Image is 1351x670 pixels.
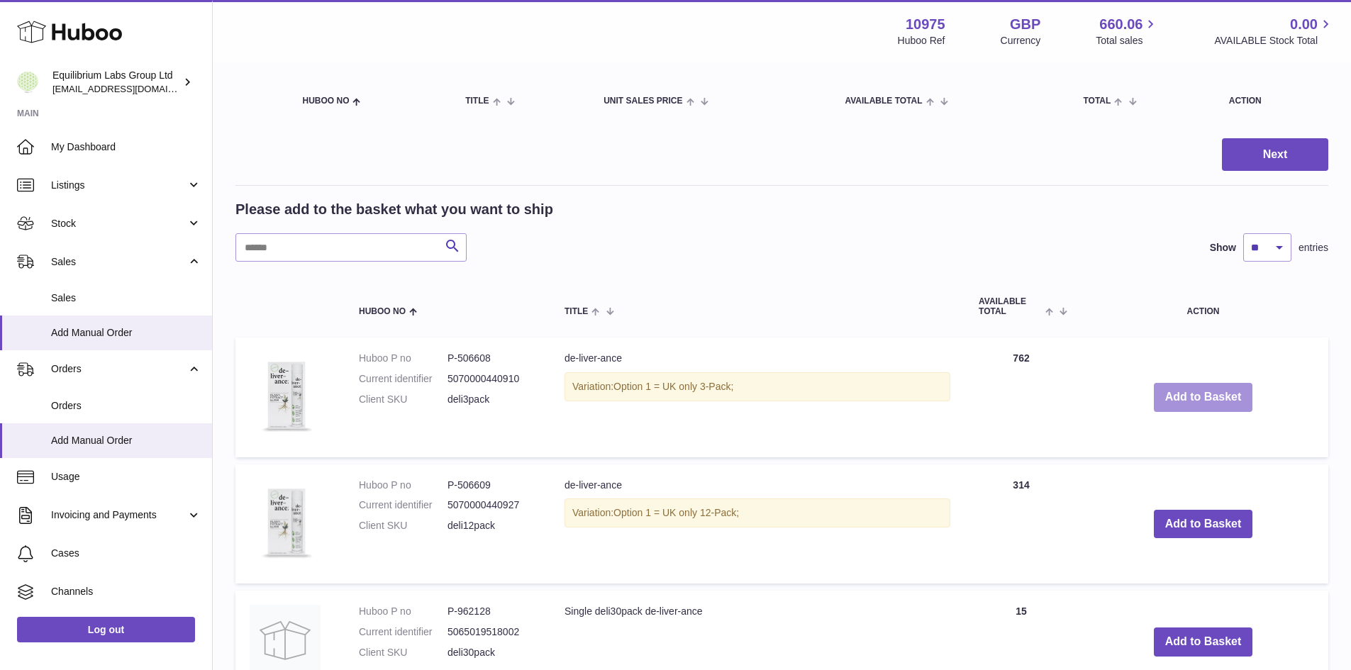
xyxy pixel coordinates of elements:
[51,326,201,340] span: Add Manual Order
[898,34,945,48] div: Huboo Ref
[447,393,536,406] dd: deli3pack
[51,470,201,484] span: Usage
[447,498,536,512] dd: 5070000440927
[565,372,950,401] div: Variation:
[52,83,209,94] span: [EMAIL_ADDRESS][DOMAIN_NAME]
[565,307,588,316] span: Title
[1214,15,1334,48] a: 0.00 AVAILABLE Stock Total
[51,362,187,376] span: Orders
[250,352,321,440] img: de-liver-ance
[447,625,536,639] dd: 5065019518002
[550,337,964,457] td: de-liver-ance
[604,96,682,106] span: Unit Sales Price
[51,179,187,192] span: Listings
[1001,34,1041,48] div: Currency
[550,464,964,584] td: de-liver-ance
[51,508,187,522] span: Invoicing and Payments
[359,479,447,492] dt: Huboo P no
[302,96,349,106] span: Huboo no
[964,337,1078,457] td: 762
[51,217,187,230] span: Stock
[447,372,536,386] dd: 5070000440910
[1083,96,1111,106] span: Total
[51,291,201,305] span: Sales
[1299,241,1328,255] span: entries
[979,297,1042,316] span: AVAILABLE Total
[51,585,201,598] span: Channels
[1078,283,1328,330] th: Action
[447,605,536,618] dd: P-962128
[1096,34,1159,48] span: Total sales
[51,140,201,154] span: My Dashboard
[1154,510,1253,539] button: Add to Basket
[845,96,922,106] span: AVAILABLE Total
[1214,34,1334,48] span: AVAILABLE Stock Total
[235,200,553,219] h2: Please add to the basket what you want to ship
[447,352,536,365] dd: P-506608
[359,498,447,512] dt: Current identifier
[359,625,447,639] dt: Current identifier
[17,617,195,642] a: Log out
[1229,96,1314,106] div: Action
[1222,138,1328,172] button: Next
[359,605,447,618] dt: Huboo P no
[964,464,1078,584] td: 314
[1010,15,1040,34] strong: GBP
[51,547,201,560] span: Cases
[465,96,489,106] span: Title
[613,507,739,518] span: Option 1 = UK only 12-Pack;
[1099,15,1142,34] span: 660.06
[1096,15,1159,48] a: 660.06 Total sales
[613,381,733,392] span: Option 1 = UK only 3-Pack;
[51,255,187,269] span: Sales
[17,72,38,93] img: huboo@equilibriumlabs.com
[359,307,406,316] span: Huboo no
[359,519,447,532] dt: Client SKU
[906,15,945,34] strong: 10975
[52,69,180,96] div: Equilibrium Labs Group Ltd
[359,352,447,365] dt: Huboo P no
[565,498,950,527] div: Variation:
[447,646,536,659] dd: deli30pack
[447,479,536,492] dd: P-506609
[1154,383,1253,412] button: Add to Basket
[1154,627,1253,657] button: Add to Basket
[250,479,321,566] img: de-liver-ance
[1210,241,1236,255] label: Show
[1290,15,1318,34] span: 0.00
[51,434,201,447] span: Add Manual Order
[359,372,447,386] dt: Current identifier
[51,399,201,413] span: Orders
[359,393,447,406] dt: Client SKU
[447,519,536,532] dd: deli12pack
[359,646,447,659] dt: Client SKU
